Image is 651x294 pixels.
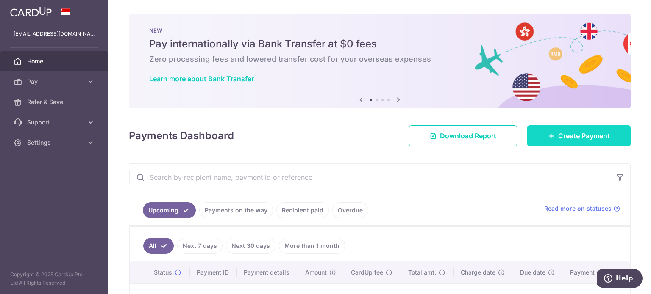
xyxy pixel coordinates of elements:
span: Home [27,57,83,66]
span: Pay [27,77,83,86]
span: Settings [27,138,83,147]
th: Payment method [563,261,630,283]
h6: Zero processing fees and lowered transfer cost for your overseas expenses [149,54,610,64]
span: CardUp fee [351,268,383,277]
span: Read more on statuses [544,204,612,213]
span: Total amt. [408,268,436,277]
h4: Payments Dashboard [129,128,234,143]
iframe: Opens a widget where you can find more information [597,269,643,290]
a: Overdue [332,202,368,218]
a: More than 1 month [279,238,345,254]
a: Download Report [409,125,517,146]
th: Payment ID [190,261,237,283]
a: Read more on statuses [544,204,620,213]
p: NEW [149,27,610,34]
span: Status [154,268,172,277]
h5: Pay internationally via Bank Transfer at $0 fees [149,37,610,51]
p: [EMAIL_ADDRESS][DOMAIN_NAME] [14,30,95,38]
a: Create Payment [527,125,631,146]
span: Support [27,118,83,126]
img: Bank transfer banner [129,14,631,108]
span: Due date [520,268,545,277]
a: Next 7 days [177,238,223,254]
input: Search by recipient name, payment id or reference [129,164,610,191]
span: Refer & Save [27,98,83,106]
th: Payment details [237,261,298,283]
span: Download Report [440,131,496,141]
span: Charge date [461,268,495,277]
a: All [143,238,174,254]
a: Learn more about Bank Transfer [149,74,254,83]
a: Next 30 days [226,238,275,254]
img: CardUp [10,7,52,17]
a: Payments on the way [199,202,273,218]
a: Upcoming [143,202,196,218]
a: Recipient paid [276,202,329,218]
span: Create Payment [558,131,610,141]
span: Amount [305,268,327,277]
